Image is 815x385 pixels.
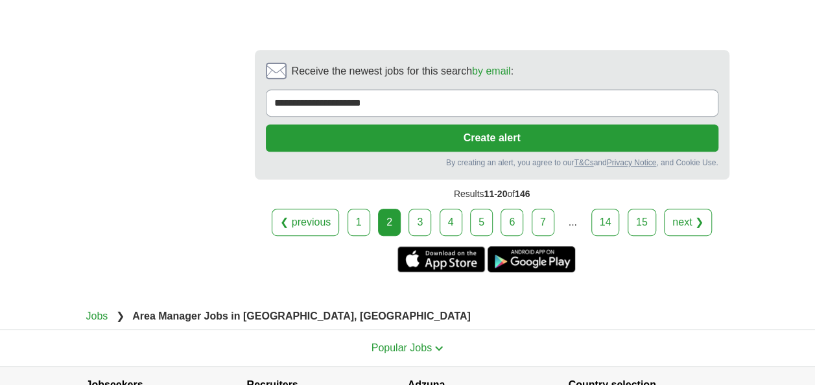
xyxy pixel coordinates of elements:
[266,157,718,169] div: By creating an alert, you agree to our and , and Cookie Use.
[348,209,370,236] a: 1
[606,158,656,167] a: Privacy Notice
[397,246,485,272] a: Get the iPhone app
[372,342,432,353] span: Popular Jobs
[472,65,511,76] a: by email
[408,209,431,236] a: 3
[434,345,443,351] img: toggle icon
[292,64,514,79] span: Receive the newest jobs for this search :
[664,209,712,236] a: next ❯
[255,180,729,209] div: Results of
[628,209,656,236] a: 15
[501,209,523,236] a: 6
[470,209,493,236] a: 5
[440,209,462,236] a: 4
[378,209,401,236] div: 2
[484,189,507,199] span: 11-20
[116,310,124,321] span: ❯
[86,310,108,321] a: Jobs
[532,209,554,236] a: 7
[591,209,620,236] a: 14
[488,246,575,272] a: Get the Android app
[560,209,585,235] div: ...
[515,189,530,199] span: 146
[574,158,593,167] a: T&Cs
[132,310,471,321] strong: Area Manager Jobs in [GEOGRAPHIC_DATA], [GEOGRAPHIC_DATA]
[266,124,718,152] button: Create alert
[272,209,339,236] a: ❮ previous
